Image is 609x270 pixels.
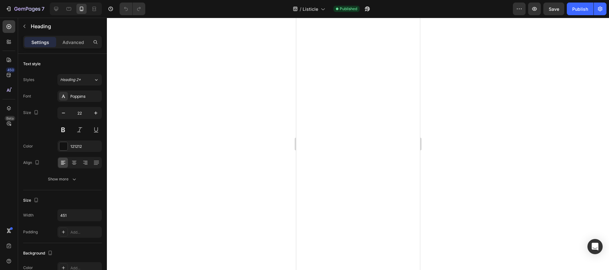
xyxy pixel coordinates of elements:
[42,5,44,13] p: 7
[23,93,31,99] div: Font
[300,6,301,12] span: /
[57,74,102,85] button: Heading 2*
[31,22,99,30] p: Heading
[23,173,102,185] button: Show more
[60,77,81,83] span: Heading 2*
[23,143,33,149] div: Color
[567,3,593,15] button: Publish
[70,229,100,235] div: Add...
[70,94,100,99] div: Poppins
[23,77,34,83] div: Styles
[587,239,603,254] div: Open Intercom Messenger
[23,61,41,67] div: Text style
[549,6,559,12] span: Save
[5,116,15,121] div: Beta
[23,159,41,167] div: Align
[3,3,47,15] button: 7
[23,196,40,205] div: Size
[23,229,38,235] div: Padding
[23,249,54,258] div: Background
[70,144,100,149] div: 121212
[23,212,34,218] div: Width
[31,39,49,46] p: Settings
[296,18,420,270] iframe: Design area
[6,67,15,72] div: 450
[62,39,84,46] p: Advanced
[340,6,357,12] span: Published
[120,3,145,15] div: Undo/Redo
[48,176,77,182] div: Show more
[572,6,588,12] div: Publish
[58,210,101,221] input: Auto
[23,109,40,117] div: Size
[303,6,318,12] span: Listicle
[543,3,564,15] button: Save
